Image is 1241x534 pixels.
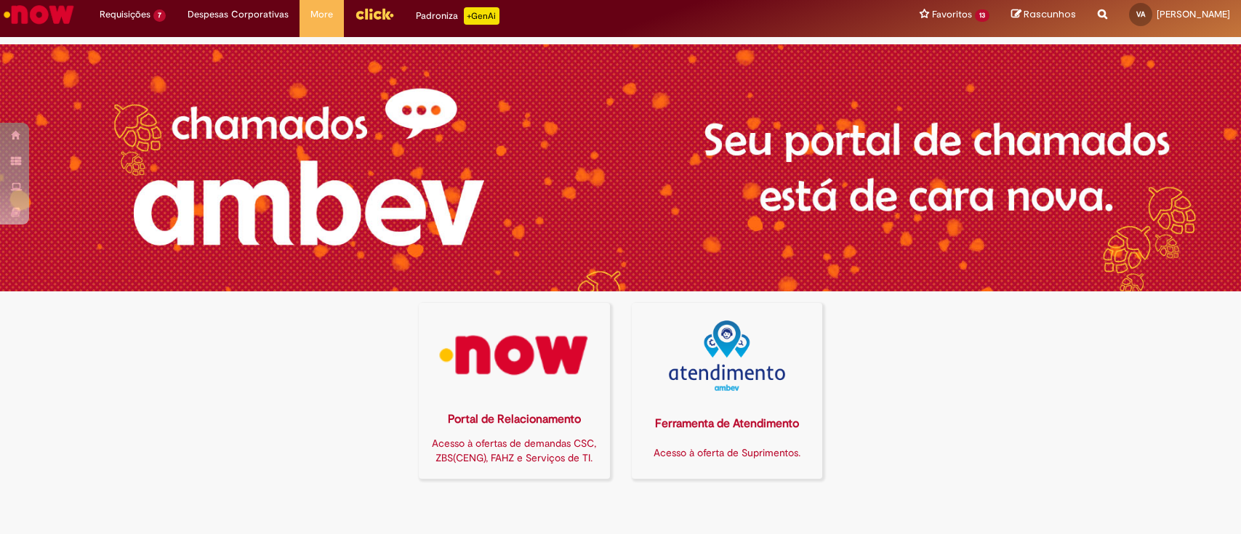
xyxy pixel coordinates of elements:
[1136,9,1145,19] span: VA
[932,7,972,22] span: Favoritos
[419,303,610,480] a: Portal de Relacionamento Acesso à ofertas de demandas CSC, ZBS(CENG), FAHZ e Serviços de TI.
[1024,7,1076,21] span: Rascunhos
[640,416,814,432] div: Ferramenta de Atendimento
[632,303,823,480] a: Ferramenta de Atendimento Acesso à oferta de Suprimentos.
[153,9,166,22] span: 7
[464,7,499,25] p: +GenAi
[188,7,289,22] span: Despesas Corporativas
[427,411,601,428] div: Portal de Relacionamento
[975,9,989,22] span: 13
[640,445,814,460] div: Acesso à oferta de Suprimentos.
[310,7,333,22] span: More
[416,7,499,25] div: Padroniza
[1011,8,1076,22] a: Rascunhos
[428,320,601,391] img: logo_now.png
[355,3,394,25] img: click_logo_yellow_360x200.png
[1157,8,1230,20] span: [PERSON_NAME]
[669,320,785,391] img: logo_atentdimento.png
[427,436,601,465] div: Acesso à ofertas de demandas CSC, ZBS(CENG), FAHZ e Serviços de TI.
[100,7,150,22] span: Requisições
